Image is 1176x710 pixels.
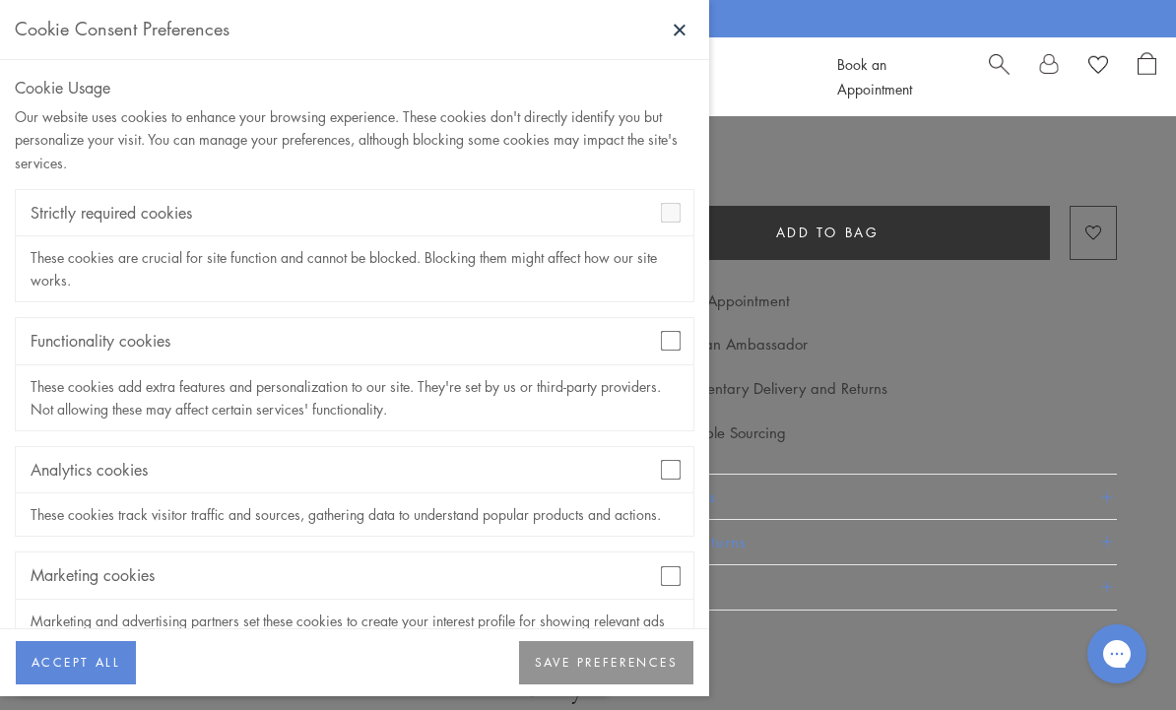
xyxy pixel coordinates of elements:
a: Search [989,52,1010,101]
iframe: Gorgias live chat messenger [1078,617,1156,690]
div: Functionality cookies [16,318,693,364]
button: ACCEPT ALL [16,641,136,684]
div: Contact an Ambassador [649,332,808,356]
a: View Wishlist [1088,52,1108,82]
div: Marketing cookies [16,552,693,599]
div: Strictly required cookies [16,190,693,236]
div: Analytics cookies [16,447,693,493]
div: These cookies track visitor traffic and sources, gathering data to understand popular products an... [16,493,693,536]
button: Shipping & Returns [605,520,1117,564]
p: Complimentary Delivery and Returns [649,376,887,401]
a: Open Shopping Bag [1138,52,1156,101]
a: Book an Appointment [837,54,912,98]
div: Cookie Consent Preferences [15,15,229,44]
div: These cookies add extra features and personalization to our site. They're set by us or third-part... [16,365,693,430]
span: Add to bag [776,222,880,243]
button: Gifting [605,565,1117,610]
div: Marketing and advertising partners set these cookies to create your interest profile for showing ... [16,600,693,665]
button: SAVE PREFERENCES [519,641,693,684]
div: Responsible Sourcing [649,420,786,445]
button: Add to bag [605,206,1050,260]
a: Book an Appointment [649,290,790,311]
div: Our website uses cookies to enhance your browsing experience. These cookies don't directly identi... [15,105,694,173]
button: Product Details [605,475,1117,519]
div: These cookies are crucial for site function and cannot be blocked. Blocking them might affect how... [16,236,693,301]
div: Cookie Usage [15,75,694,100]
